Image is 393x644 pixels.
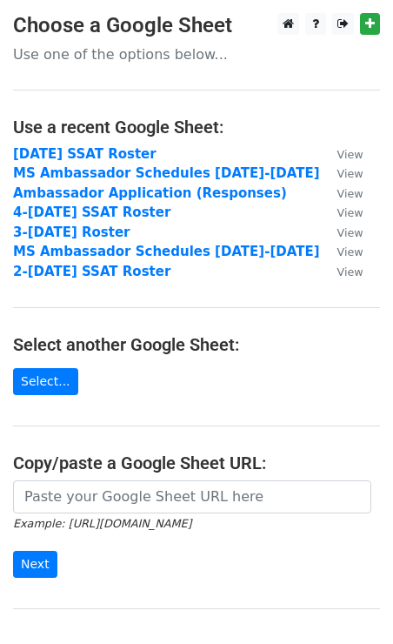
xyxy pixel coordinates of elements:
[13,264,170,279] a: 2-[DATE] SSAT Roster
[337,187,363,200] small: View
[13,453,380,473] h4: Copy/paste a Google Sheet URL:
[13,551,57,578] input: Next
[337,245,363,258] small: View
[13,368,78,395] a: Select...
[337,148,363,161] small: View
[337,167,363,180] small: View
[13,146,157,162] a: [DATE] SSAT Roster
[13,480,371,513] input: Paste your Google Sheet URL here
[13,45,380,64] p: Use one of the options below...
[337,226,363,239] small: View
[13,117,380,138] h4: Use a recent Google Sheet:
[320,244,363,259] a: View
[337,206,363,219] small: View
[13,244,320,259] a: MS Ambassador Schedules [DATE]-[DATE]
[13,13,380,38] h3: Choose a Google Sheet
[13,225,130,240] a: 3-[DATE] Roster
[320,146,363,162] a: View
[320,185,363,201] a: View
[337,265,363,278] small: View
[320,205,363,220] a: View
[13,185,287,201] a: Ambassador Application (Responses)
[13,334,380,355] h4: Select another Google Sheet:
[13,165,320,181] a: MS Ambassador Schedules [DATE]-[DATE]
[320,264,363,279] a: View
[13,205,170,220] a: 4-[DATE] SSAT Roster
[13,517,191,530] small: Example: [URL][DOMAIN_NAME]
[320,165,363,181] a: View
[320,225,363,240] a: View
